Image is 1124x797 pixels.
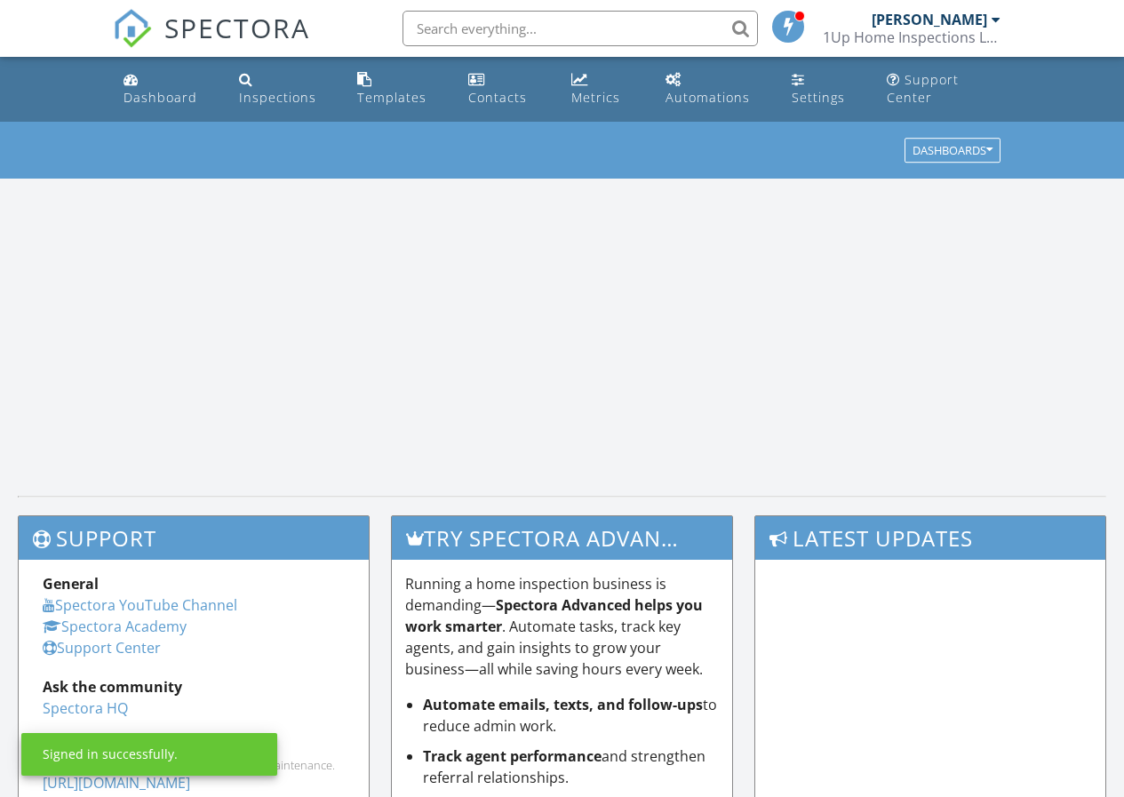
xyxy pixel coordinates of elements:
[116,64,218,115] a: Dashboard
[350,64,448,115] a: Templates
[564,64,644,115] a: Metrics
[755,516,1105,560] h3: Latest Updates
[792,89,845,106] div: Settings
[423,695,703,714] strong: Automate emails, texts, and follow-ups
[423,746,602,766] strong: Track agent performance
[239,89,316,106] div: Inspections
[405,595,703,636] strong: Spectora Advanced helps you work smarter
[164,9,310,46] span: SPECTORA
[880,64,1008,115] a: Support Center
[43,638,161,658] a: Support Center
[113,24,310,61] a: SPECTORA
[43,595,237,615] a: Spectora YouTube Channel
[823,28,1000,46] div: 1Up Home Inspections LLC.
[571,89,620,106] div: Metrics
[887,71,959,106] div: Support Center
[43,745,178,763] div: Signed in successfully.
[905,139,1000,163] button: Dashboards
[403,11,758,46] input: Search everything...
[43,617,187,636] a: Spectora Academy
[43,574,99,594] strong: General
[43,698,128,718] a: Spectora HQ
[658,64,770,115] a: Automations (Basic)
[423,745,718,788] li: and strengthen referral relationships.
[785,64,865,115] a: Settings
[872,11,987,28] div: [PERSON_NAME]
[19,516,369,560] h3: Support
[113,9,152,48] img: The Best Home Inspection Software - Spectora
[405,573,718,680] p: Running a home inspection business is demanding— . Automate tasks, track key agents, and gain ins...
[913,145,992,157] div: Dashboards
[423,694,718,737] li: to reduce admin work.
[43,773,190,793] a: [URL][DOMAIN_NAME]
[357,89,426,106] div: Templates
[43,676,345,697] div: Ask the community
[666,89,750,106] div: Automations
[468,89,527,106] div: Contacts
[232,64,336,115] a: Inspections
[124,89,197,106] div: Dashboard
[461,64,550,115] a: Contacts
[392,516,731,560] h3: Try spectora advanced [DATE]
